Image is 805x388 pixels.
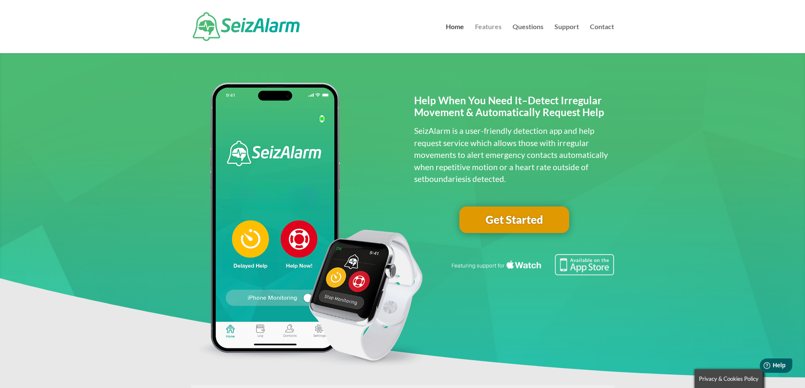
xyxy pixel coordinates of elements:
[590,24,614,53] a: Contact
[513,24,543,53] a: Questions
[730,355,796,379] iframe: Help widget launcher
[425,174,465,184] span: boundaries
[459,206,569,233] a: Get Started
[450,254,614,275] img: Seizure detection available in the Apple App Store.
[193,12,300,41] img: SeizAlarm
[446,24,464,53] a: Home
[450,267,614,277] a: Featuring seizure detection support for the Apple Watch
[414,95,614,123] h2: Help When You Need It–Detect Irregular Movement & Automatically Request Help
[475,24,502,53] a: Features
[554,24,579,53] a: Support
[414,125,614,185] p: SeizAlarm is a user-friendly detection app and help request service which allows those with irreg...
[699,375,759,382] span: Privacy & Cookies Policy
[191,83,429,369] img: seizalarm-apple-devices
